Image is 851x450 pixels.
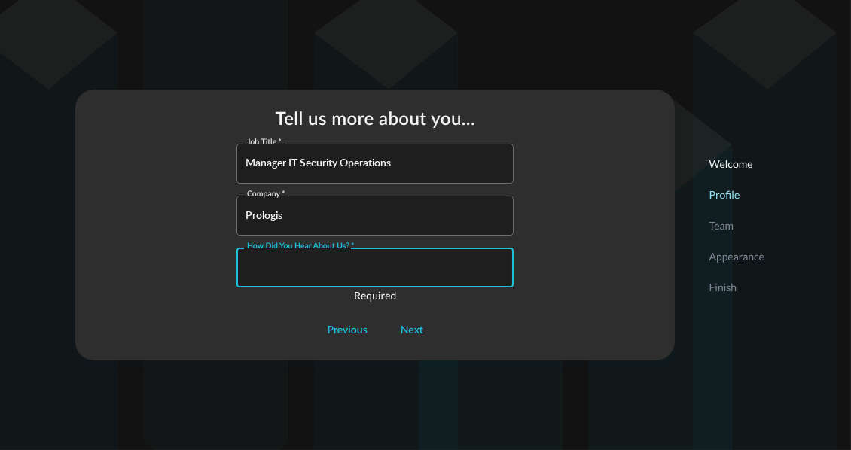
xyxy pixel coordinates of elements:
p: Finish [709,279,764,295]
div: Previous [327,321,367,340]
button: Previous [318,318,376,342]
p: Profile [709,187,764,202]
label: Job Title [247,137,282,149]
label: How did you hear about us? [247,241,354,253]
label: Company [247,189,285,201]
p: Team [709,217,764,233]
div: Next [401,321,423,340]
p: Welcome [709,156,764,172]
p: Appearance [709,248,764,264]
button: Next [392,318,432,342]
h2: Tell us more about you... [224,108,526,132]
p: Required [236,287,514,303]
